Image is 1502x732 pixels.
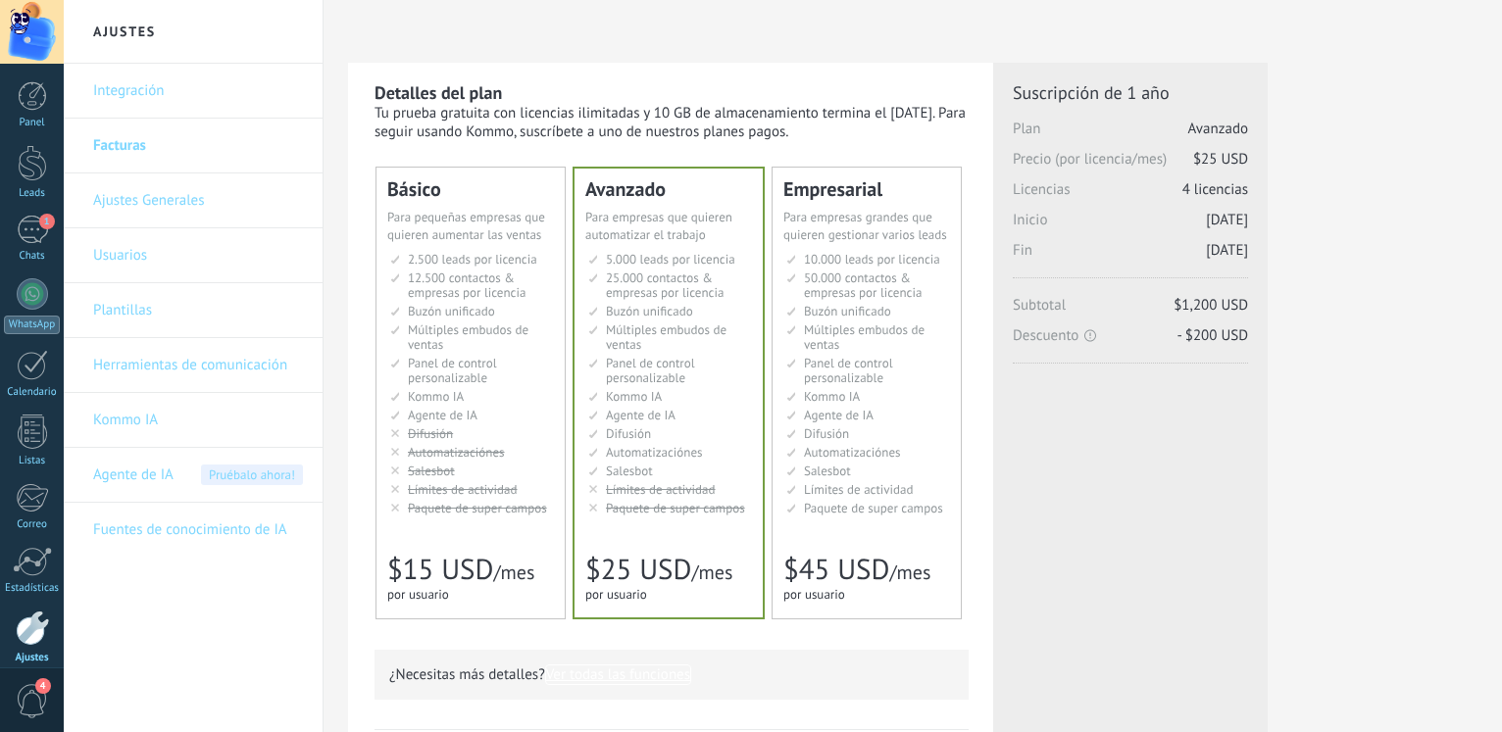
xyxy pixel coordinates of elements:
span: /mes [889,560,930,585]
span: Difusión [804,425,849,442]
span: Paquete de super campos [606,500,745,516]
span: Licencias [1013,180,1248,211]
span: por usuario [585,586,647,603]
a: Ajustes Generales [93,173,303,228]
span: $45 USD [783,551,889,588]
span: Salesbot [606,463,653,479]
span: Precio (por licencia/mes) [1013,150,1248,180]
span: Panel de control personalizable [408,355,497,386]
span: Automatizaciónes [408,444,505,461]
b: Detalles del plan [375,81,502,104]
button: Ver todas las funciones [545,664,691,685]
span: Agente de IA [606,407,676,423]
span: Múltiples embudos de ventas [408,321,528,353]
li: Usuarios [64,228,323,283]
span: Salesbot [804,463,851,479]
span: Salesbot [408,463,455,479]
li: Kommo IA [64,393,323,448]
a: Herramientas de comunicación [93,338,303,393]
span: Para empresas grandes que quieren gestionar varios leads [783,209,947,243]
div: Ajustes [4,652,61,664]
a: Plantillas [93,283,303,338]
span: Panel de control personalizable [804,355,893,386]
span: Kommo IA [408,388,464,405]
span: 50.000 contactos & empresas por licencia [804,269,922,301]
span: 1 [39,214,55,229]
span: Kommo IA [606,388,662,405]
div: Chats [4,250,61,263]
span: Panel de control personalizable [606,355,695,386]
span: /mes [493,560,534,585]
li: Fuentes de conocimiento de IA [64,503,323,557]
div: Básico [387,179,554,199]
div: Calendario [4,386,61,399]
div: Correo [4,518,61,531]
span: Inicio [1013,211,1248,241]
div: Tu prueba gratuita con licencias ilimitadas y 10 GB de almacenamiento termina el [DATE]. Para seg... [375,104,969,141]
span: Pruébalo ahora! [201,464,303,485]
span: 2.500 leads por licencia [408,251,537,268]
p: ¿Necesitas más detalles? [389,664,954,685]
li: Integración [64,64,323,119]
div: Listas [4,455,61,467]
span: 12.500 contactos & empresas por licencia [408,269,526,301]
span: 5.000 leads por licencia [606,251,735,268]
span: Límites de actividad [408,481,518,498]
span: Fin [1013,241,1248,271]
span: Para pequeñas empresas que quieren aumentar las ventas [387,209,545,243]
span: Automatizaciónes [804,444,901,461]
span: 4 licencias [1182,180,1248,199]
div: Leads [4,187,61,200]
span: por usuario [387,586,449,603]
span: $1,200 USD [1174,296,1248,315]
li: Agente de IA [64,448,323,503]
span: Límites de actividad [804,481,914,498]
span: Límites de actividad [606,481,716,498]
span: Buzón unificado [606,303,693,319]
div: Panel [4,117,61,129]
a: Fuentes de conocimiento de IA [93,503,303,558]
span: $25 USD [585,551,691,588]
div: Avanzado [585,179,752,199]
a: Usuarios [93,228,303,283]
li: Ajustes Generales [64,173,323,228]
a: Agente de IA Pruébalo ahora! [93,448,303,503]
span: /mes [691,560,732,585]
span: Buzón unificado [804,303,891,319]
span: Múltiples embudos de ventas [606,321,726,353]
li: Plantillas [64,283,323,338]
span: [DATE] [1206,211,1248,229]
span: $25 USD [1193,150,1248,169]
span: [DATE] [1206,241,1248,260]
span: Kommo IA [804,388,860,405]
span: Automatizaciónes [606,444,703,461]
span: Difusión [606,425,651,442]
span: Paquete de super campos [408,500,547,516]
li: Herramientas de comunicación [64,338,323,393]
span: - $200 USD [1177,326,1248,345]
span: Múltiples embudos de ventas [804,321,925,353]
div: Empresarial [783,179,950,199]
span: Agente de IA [804,407,874,423]
a: Integración [93,64,303,119]
span: 4 [35,678,51,694]
li: Facturas [64,119,323,173]
div: WhatsApp [4,316,60,334]
span: Suscripción de 1 año [1013,81,1248,104]
span: Para empresas que quieren automatizar el trabajo [585,209,732,243]
span: por usuario [783,586,845,603]
span: Difusión [408,425,453,442]
span: Agente de IA [93,448,174,503]
span: Plan [1013,120,1248,150]
span: Buzón unificado [408,303,495,319]
span: Paquete de super campos [804,500,943,516]
a: Facturas [93,119,303,173]
span: Subtotal [1013,296,1248,326]
span: $15 USD [387,551,493,588]
span: 25.000 contactos & empresas por licencia [606,269,724,301]
a: Kommo IA [93,393,303,448]
span: Avanzado [1188,120,1248,138]
div: Estadísticas [4,582,61,595]
span: 10.000 leads por licencia [804,251,940,268]
span: Descuento [1013,326,1248,345]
